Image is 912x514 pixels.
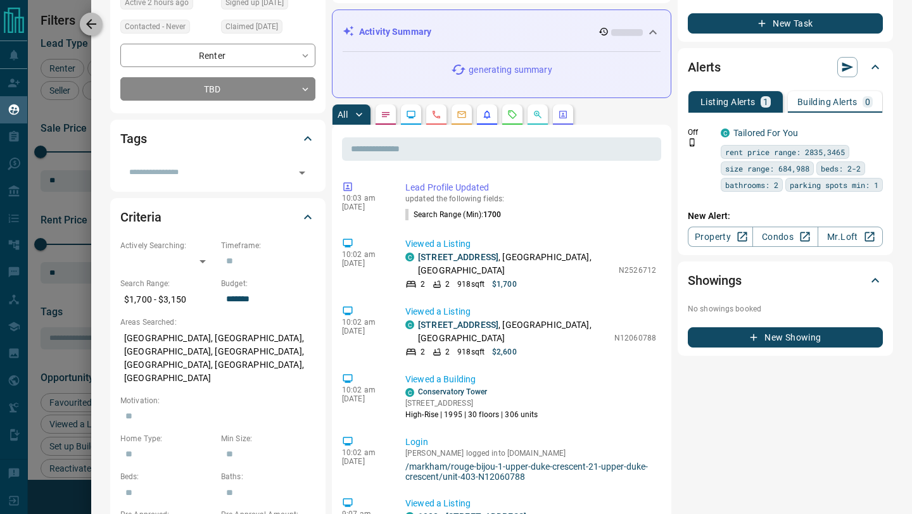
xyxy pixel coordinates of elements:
p: [DATE] [342,203,386,211]
p: [DATE] [342,327,386,335]
p: 10:02 am [342,385,386,394]
svg: Calls [431,110,441,120]
span: 1700 [483,210,501,219]
span: Contacted - Never [125,20,186,33]
p: Lead Profile Updated [405,181,656,194]
h2: Alerts [688,57,721,77]
p: 2 [421,346,425,358]
p: 918 sqft [457,346,484,358]
a: Tailored For You [733,128,798,138]
p: [GEOGRAPHIC_DATA], [GEOGRAPHIC_DATA], [GEOGRAPHIC_DATA], [GEOGRAPHIC_DATA], [GEOGRAPHIC_DATA], [G... [120,328,315,389]
p: Listing Alerts [700,97,756,106]
p: Login [405,436,656,449]
button: New Task [688,13,883,34]
div: TBD [120,77,315,101]
p: updated the following fields: [405,194,656,203]
svg: Opportunities [533,110,543,120]
p: Home Type: [120,433,215,444]
svg: Emails [457,110,467,120]
p: Beds: [120,471,215,482]
button: Open [293,164,311,182]
p: Search Range (Min) : [405,209,502,220]
p: Viewed a Listing [405,237,656,251]
p: 10:02 am [342,448,386,457]
a: /markham/rouge-bijou-1-upper-duke-crescent-21-upper-duke-crescent/unit-403-N12060788 [405,461,656,482]
p: 0 [865,97,870,106]
p: Search Range: [120,278,215,289]
span: rent price range: 2835,3465 [725,146,845,158]
div: Activity Summary [343,20,661,44]
p: [PERSON_NAME] logged into [DOMAIN_NAME] [405,449,656,458]
p: [STREET_ADDRESS] [405,398,538,409]
a: Property [688,227,753,247]
h2: Tags [120,128,146,149]
a: [STREET_ADDRESS] [418,320,498,330]
button: New Showing [688,327,883,348]
p: Viewed a Listing [405,305,656,318]
p: 10:02 am [342,250,386,259]
a: [STREET_ADDRESS] [418,252,498,262]
p: Motivation: [120,395,315,406]
a: Conservatory Tower [418,387,487,396]
p: [DATE] [342,259,386,268]
p: All [338,110,348,119]
span: size range: 684,988 [725,162,809,175]
p: Activity Summary [359,25,431,39]
svg: Push Notification Only [688,138,697,147]
p: $1,700 - $3,150 [120,289,215,310]
p: No showings booked [688,303,883,315]
p: Budget: [221,278,315,289]
p: [DATE] [342,457,386,466]
p: Timeframe: [221,240,315,251]
div: condos.ca [405,253,414,261]
p: 1 [763,97,768,106]
div: Alerts [688,52,883,82]
p: Areas Searched: [120,317,315,328]
p: Actively Searching: [120,240,215,251]
div: Wed Dec 19 2018 [221,20,315,37]
p: 10:02 am [342,318,386,327]
p: , [GEOGRAPHIC_DATA], [GEOGRAPHIC_DATA] [418,318,608,345]
p: [DATE] [342,394,386,403]
div: Renter [120,44,315,67]
span: parking spots min: 1 [790,179,878,191]
p: Viewed a Building [405,373,656,386]
div: condos.ca [405,320,414,329]
p: Viewed a Listing [405,497,656,510]
p: 2 [445,279,450,290]
a: Condos [752,227,818,247]
svg: Notes [381,110,391,120]
span: Claimed [DATE] [225,20,278,33]
a: Mr.Loft [818,227,883,247]
p: generating summary [469,63,552,77]
p: High-Rise | 1995 | 30 floors | 306 units [405,409,538,420]
p: 2 [421,279,425,290]
p: Min Size: [221,433,315,444]
p: Baths: [221,471,315,482]
div: condos.ca [721,128,730,137]
p: 2 [445,346,450,358]
p: Building Alerts [797,97,858,106]
p: 918 sqft [457,279,484,290]
h2: Criteria [120,207,161,227]
span: bathrooms: 2 [725,179,778,191]
h2: Showings [688,270,742,291]
p: 10:03 am [342,194,386,203]
svg: Listing Alerts [482,110,492,120]
p: , [GEOGRAPHIC_DATA], [GEOGRAPHIC_DATA] [418,251,612,277]
p: Off [688,127,713,138]
svg: Requests [507,110,517,120]
p: N12060788 [614,332,656,344]
p: $1,700 [492,279,517,290]
p: N2526712 [619,265,656,276]
svg: Lead Browsing Activity [406,110,416,120]
p: $2,600 [492,346,517,358]
div: Tags [120,123,315,154]
p: New Alert: [688,210,883,223]
span: beds: 2-2 [821,162,861,175]
div: Showings [688,265,883,296]
div: Criteria [120,202,315,232]
svg: Agent Actions [558,110,568,120]
div: condos.ca [405,388,414,397]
